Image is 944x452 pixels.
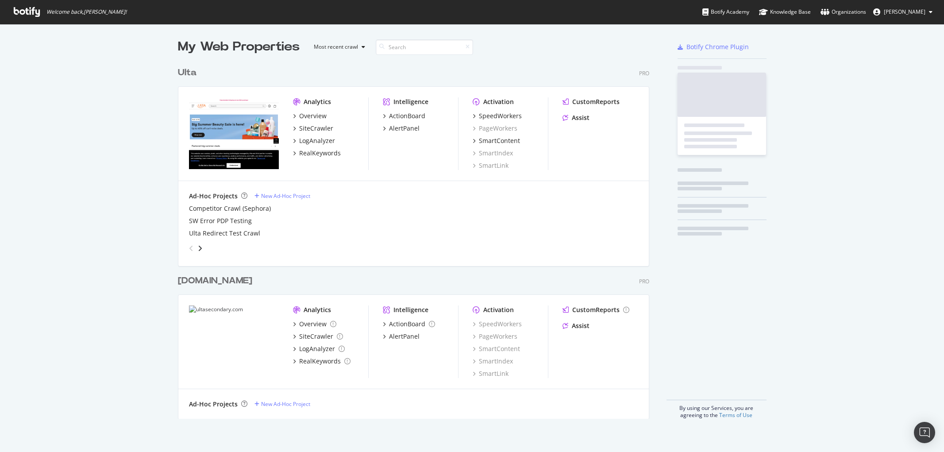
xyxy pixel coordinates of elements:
div: Ad-Hoc Projects [189,192,238,201]
div: LogAnalyzer [299,136,335,145]
a: SmartIndex [473,357,513,366]
div: ActionBoard [389,112,425,120]
a: ActionBoard [383,320,435,328]
a: SmartIndex [473,149,513,158]
a: Terms of Use [719,411,752,419]
a: SiteCrawler [293,124,333,133]
div: AlertPanel [389,124,420,133]
a: Overview [293,112,327,120]
a: [DOMAIN_NAME] [178,274,256,287]
a: CustomReports [563,97,620,106]
div: SmartContent [479,136,520,145]
span: Welcome back, [PERSON_NAME] ! [46,8,127,15]
img: www.ulta.com [189,97,279,169]
a: Overview [293,320,336,328]
a: LogAnalyzer [293,136,335,145]
div: [DOMAIN_NAME] [178,274,252,287]
a: SmartContent [473,136,520,145]
div: New Ad-Hoc Project [261,192,310,200]
div: RealKeywords [299,357,341,366]
a: SiteCrawler [293,332,343,341]
a: RealKeywords [293,149,341,158]
div: My Web Properties [178,38,300,56]
a: AlertPanel [383,332,420,341]
div: AlertPanel [389,332,420,341]
div: SiteCrawler [299,124,333,133]
a: CustomReports [563,305,629,314]
div: Ad-Hoc Projects [189,400,238,409]
a: SmartLink [473,161,509,170]
a: ActionBoard [383,112,425,120]
a: Competitor Crawl (Sephora) [189,204,271,213]
a: Ulta Redirect Test Crawl [189,229,260,238]
div: Activation [483,305,514,314]
div: CustomReports [572,305,620,314]
div: By using our Services, you are agreeing to the [667,400,767,419]
input: Search [376,39,473,55]
div: Knowledge Base [759,8,811,16]
a: SpeedWorkers [473,320,522,328]
div: angle-left [185,241,197,255]
div: Botify Academy [702,8,749,16]
div: grid [178,56,656,419]
div: Most recent crawl [314,44,358,50]
div: CustomReports [572,97,620,106]
div: SiteCrawler [299,332,333,341]
div: Intelligence [393,305,428,314]
a: Assist [563,113,590,122]
div: ActionBoard [389,320,425,328]
div: New Ad-Hoc Project [261,400,310,408]
div: Overview [299,320,327,328]
div: Organizations [821,8,866,16]
a: SW Error PDP Testing [189,216,252,225]
div: Overview [299,112,327,120]
a: LogAnalyzer [293,344,345,353]
a: Ulta [178,66,200,79]
a: New Ad-Hoc Project [254,192,310,200]
div: LogAnalyzer [299,344,335,353]
div: Assist [572,113,590,122]
span: Dan Sgammato [884,8,925,15]
div: Analytics [304,97,331,106]
div: Pro [639,70,649,77]
a: New Ad-Hoc Project [254,400,310,408]
img: ultasecondary.com [189,305,279,378]
a: Assist [563,321,590,330]
a: AlertPanel [383,124,420,133]
button: [PERSON_NAME] [866,5,940,19]
div: angle-right [197,244,203,253]
div: Ulta [178,66,197,79]
a: PageWorkers [473,124,517,133]
div: SpeedWorkers [479,112,522,120]
a: PageWorkers [473,332,517,341]
div: Open Intercom Messenger [914,422,935,443]
a: SmartLink [473,369,509,378]
div: Pro [639,278,649,285]
a: SmartContent [473,344,520,353]
button: Most recent crawl [307,40,369,54]
div: RealKeywords [299,149,341,158]
div: Botify Chrome Plugin [686,42,749,51]
a: RealKeywords [293,357,351,366]
div: Analytics [304,305,331,314]
div: Activation [483,97,514,106]
a: SpeedWorkers [473,112,522,120]
a: Botify Chrome Plugin [678,42,749,51]
div: Intelligence [393,97,428,106]
div: Assist [572,321,590,330]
